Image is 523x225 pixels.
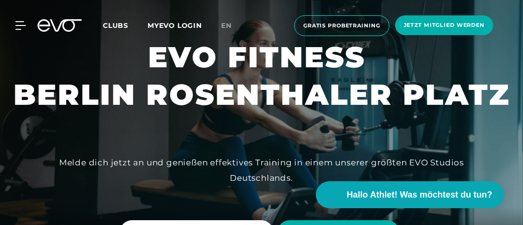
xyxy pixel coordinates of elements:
[291,15,392,36] a: Gratis Probetraining
[392,15,496,36] a: Jetzt Mitglied werden
[316,181,504,208] button: Hallo Athlet! Was möchtest du tun?
[221,21,232,30] span: en
[103,21,148,30] a: Clubs
[221,20,243,31] a: en
[13,38,510,113] h1: EVO FITNESS BERLIN ROSENTHALER PLATZ
[103,21,128,30] span: Clubs
[347,188,492,201] span: Hallo Athlet! Was möchtest du tun?
[45,155,478,186] div: Melde dich jetzt an und genießen effektives Training in einem unserer größten EVO Studios Deutsch...
[148,21,202,30] a: MYEVO LOGIN
[303,22,380,30] span: Gratis Probetraining
[404,21,485,29] span: Jetzt Mitglied werden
